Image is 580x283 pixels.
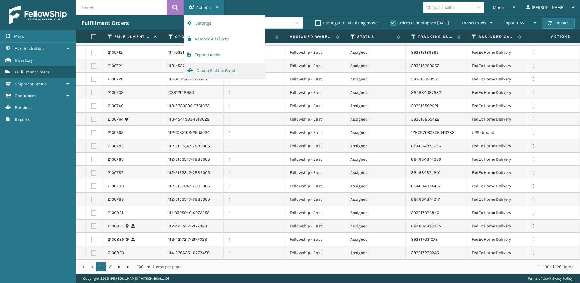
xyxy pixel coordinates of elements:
[345,126,406,139] td: Assigned
[108,76,124,82] a: 2100728
[15,105,30,110] span: Batches
[528,274,573,283] div: |
[466,46,527,59] td: FedEx Home Delivery
[9,6,67,24] img: logo
[284,99,345,113] td: Fellowship - East
[117,264,122,269] span: Go to the next page
[466,59,527,73] td: FedEx Home Delivery
[284,233,345,246] td: Fellowship - East
[466,153,527,166] td: FedEx Home Delivery
[108,143,124,149] a: 2100785
[284,86,345,99] td: Fellowship - East
[163,139,224,153] td: 112-5153347-7885005
[315,20,377,26] label: Use regular Palletizing mode
[345,220,406,233] td: Assigned
[411,130,455,135] a: 1ZH0R7060306040288
[466,246,527,260] td: FedEx Home Delivery
[411,103,438,108] a: 393616592521
[411,237,438,242] a: 393617031073
[345,59,406,73] td: Assigned
[15,58,33,63] span: Inventory
[115,262,124,271] a: Go to the next page
[163,206,224,220] td: 111-0995046-0072255
[426,4,455,11] div: Choose a seller
[15,70,49,75] span: Fulfillment Orders
[163,153,224,166] td: 112-5153347-7885005
[137,262,181,271] span: items per page
[345,86,406,99] td: Assigned
[411,183,441,189] a: 884684874497
[466,193,527,206] td: FedEx Home Delivery
[418,34,454,39] label: Tracking Number
[284,139,345,153] td: Fellowship - East
[478,34,515,39] label: Assigned Carrier Service
[345,99,406,113] td: Assigned
[15,81,47,87] span: Shipment Status
[224,179,284,193] td: 1
[345,139,406,153] td: Assigned
[184,31,265,47] button: Remove All Filters
[163,220,224,233] td: 112-4217217-2177028
[108,90,124,96] a: 2100738
[284,246,345,260] td: Fellowship - East
[411,50,439,55] a: 393616189395
[411,117,440,122] a: 393616855422
[184,15,265,31] button: Settings
[466,206,527,220] td: FedEx Home Delivery
[390,20,449,26] label: Orders to be shipped [DATE]
[163,246,224,260] td: 114-2366251-8767459
[284,73,345,86] td: Fellowship - East
[196,5,211,10] span: Actions
[411,90,441,95] a: 884684087532
[15,117,30,122] span: Reports
[411,223,441,229] a: 884684930365
[466,179,527,193] td: FedEx Home Delivery
[550,276,573,281] a: Privacy Policy
[83,274,169,283] p: Copyright 2023 [PERSON_NAME]™ v [TECHNICAL_ID]
[224,166,284,179] td: 1
[163,73,224,86] td: 111-6219913-5032241
[224,246,284,260] td: 1
[224,220,284,233] td: 1
[15,93,36,98] span: Containers
[224,153,284,166] td: 1
[163,113,224,126] td: 113-4544903-1918628
[224,73,284,86] td: 1
[466,86,527,99] td: FedEx Home Delivery
[108,103,123,109] a: 2100749
[184,47,265,63] button: Export Labels
[528,276,549,281] a: Terms of Use
[357,34,394,39] label: Status
[466,99,527,113] td: FedEx Home Delivery
[462,20,486,26] span: Export to .xls
[108,237,124,243] a: 2100835
[108,196,124,203] a: 2100789
[284,153,345,166] td: Fellowship - East
[163,193,224,206] td: 112-5153347-7885005
[224,139,284,153] td: 1
[126,264,131,269] span: Go to the last page
[345,193,406,206] td: Assigned
[108,130,123,136] a: 2100765
[284,179,345,193] td: Fellowship - East
[108,183,124,189] a: 2100788
[466,139,527,153] td: FedEx Home Delivery
[345,179,406,193] td: Assigned
[345,166,406,179] td: Assigned
[466,73,527,86] td: FedEx Home Delivery
[15,46,44,51] span: Administration
[284,193,345,206] td: Fellowship - East
[224,113,284,126] td: 1
[108,250,124,256] a: 2100850
[224,99,284,113] td: 1
[108,223,124,229] a: 2100834
[532,32,574,42] span: Actions
[466,113,527,126] td: FedEx Home Delivery
[175,34,212,39] label: Order Number
[466,166,527,179] td: FedEx Home Delivery
[284,59,345,73] td: Fellowship - East
[345,246,406,260] td: Assigned
[284,46,345,59] td: Fellowship - East
[81,19,129,27] h3: Fulfillment Orders
[163,59,224,73] td: 113-4527019-4344226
